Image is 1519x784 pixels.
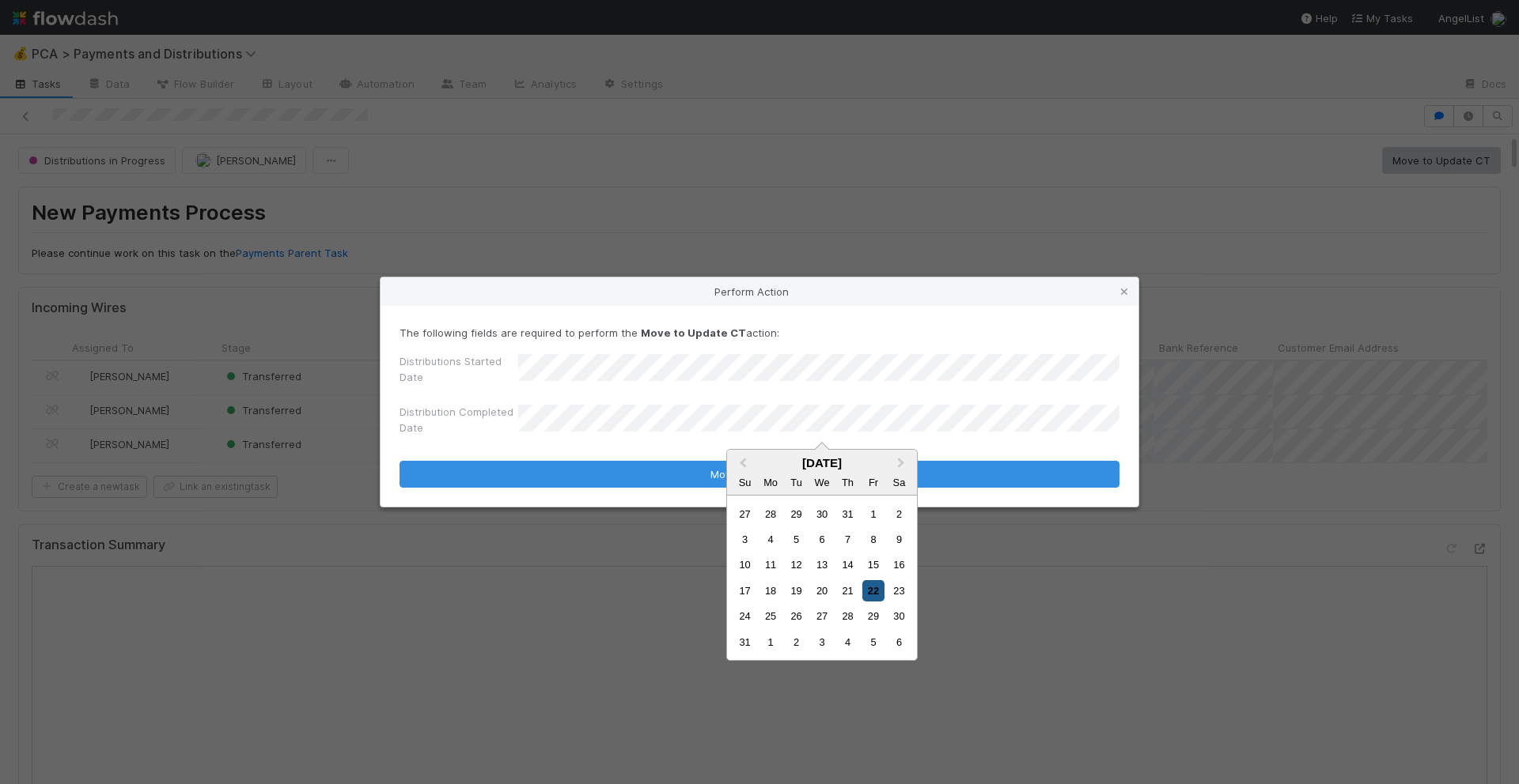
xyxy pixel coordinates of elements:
[734,631,756,653] div: Choose Sunday, August 31st, 2025
[726,449,918,661] div: Choose Date
[862,580,884,601] div: Choose Friday, August 22nd, 2025
[811,529,832,550] div: Choose Wednesday, August 6th, 2025
[888,580,910,601] div: Choose Saturday, August 23rd, 2025
[837,529,858,550] div: Choose Thursday, August 7th, 2025
[837,580,858,601] div: Choose Thursday, August 21st, 2025
[760,554,782,575] div: Choose Monday, August 11th, 2025
[786,529,807,550] div: Choose Tuesday, August 5th, 2025
[760,503,782,525] div: Choose Monday, July 28th, 2025
[888,554,910,575] div: Choose Saturday, August 16th, 2025
[641,326,746,339] strong: Move to Update CT
[811,554,832,575] div: Choose Wednesday, August 13th, 2025
[811,605,832,627] div: Choose Wednesday, August 27th, 2025
[862,554,884,575] div: Choose Friday, August 15th, 2025
[862,605,884,627] div: Choose Friday, August 29th, 2025
[888,529,910,550] div: Choose Saturday, August 9th, 2025
[760,605,782,627] div: Choose Monday, August 25th, 2025
[786,631,807,653] div: Choose Tuesday, September 2nd, 2025
[786,605,807,627] div: Choose Tuesday, August 26th, 2025
[760,580,782,601] div: Choose Monday, August 18th, 2025
[734,605,756,627] div: Choose Sunday, August 24th, 2025
[862,631,884,653] div: Choose Friday, September 5th, 2025
[837,631,858,653] div: Choose Thursday, September 4th, 2025
[837,472,858,493] div: Thursday
[862,472,884,493] div: Friday
[888,503,910,525] div: Choose Saturday, August 2nd, 2025
[729,451,754,477] button: Previous Month
[837,554,858,575] div: Choose Thursday, August 14th, 2025
[837,605,858,627] div: Choose Thursday, August 28th, 2025
[732,501,911,655] div: Month August, 2025
[862,529,884,550] div: Choose Friday, August 8th, 2025
[400,404,518,435] label: Distribution Completed Date
[760,472,782,493] div: Monday
[888,472,910,493] div: Saturday
[734,580,756,601] div: Choose Sunday, August 17th, 2025
[727,456,917,469] div: [DATE]
[888,605,910,627] div: Choose Saturday, August 30th, 2025
[400,325,1119,341] p: The following fields are required to perform the action:
[811,472,832,493] div: Wednesday
[811,580,832,601] div: Choose Wednesday, August 20th, 2025
[786,472,807,493] div: Tuesday
[786,580,807,601] div: Choose Tuesday, August 19th, 2025
[381,277,1138,306] div: Perform Action
[734,503,756,525] div: Choose Sunday, July 27th, 2025
[400,461,1119,488] button: Move to Update CT
[760,529,782,550] div: Choose Monday, August 4th, 2025
[862,503,884,525] div: Choose Friday, August 1st, 2025
[811,631,832,653] div: Choose Wednesday, September 3rd, 2025
[760,631,782,653] div: Choose Monday, September 1st, 2025
[811,503,832,525] div: Choose Wednesday, July 30th, 2025
[734,529,756,550] div: Choose Sunday, August 3rd, 2025
[890,451,915,477] button: Next Month
[837,503,858,525] div: Choose Thursday, July 31st, 2025
[888,631,910,653] div: Choose Saturday, September 6th, 2025
[734,554,756,575] div: Choose Sunday, August 10th, 2025
[400,353,518,385] label: Distributions Started Date
[786,554,807,575] div: Choose Tuesday, August 12th, 2025
[734,472,756,493] div: Sunday
[786,503,807,525] div: Choose Tuesday, July 29th, 2025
